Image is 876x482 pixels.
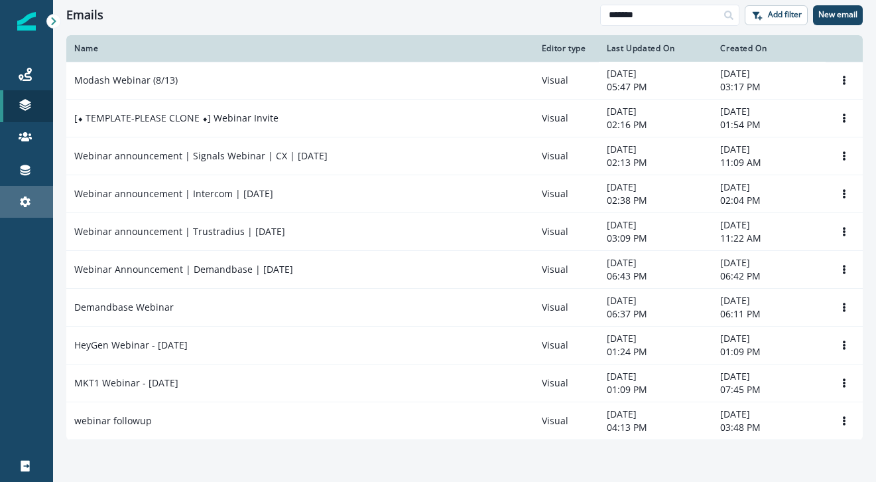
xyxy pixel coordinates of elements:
p: 01:24 PM [607,345,704,359]
td: Visual [534,100,599,137]
button: New email [813,5,863,25]
p: [DATE] [720,370,818,383]
p: 11:22 AM [720,232,818,245]
p: 03:09 PM [607,232,704,245]
p: 01:09 PM [720,345,818,359]
p: [DATE] [720,105,818,118]
td: Visual [534,402,599,440]
td: Visual [534,175,599,213]
p: 04:13 PM [607,421,704,434]
a: Webinar announcement | Trustradius | [DATE]Visual[DATE]03:09 PM[DATE]11:22 AMOptions [66,213,863,251]
button: Options [834,260,855,280]
a: Webinar Announcement | Demandbase | [DATE]Visual[DATE]06:43 PM[DATE]06:42 PMOptions [66,251,863,289]
p: [DATE] [720,181,818,194]
p: 06:43 PM [607,270,704,283]
p: webinar followup [74,414,152,428]
td: Visual [534,62,599,100]
a: MKT1 Webinar - [DATE]Visual[DATE]01:09 PM[DATE]07:45 PMOptions [66,364,863,402]
p: [DATE] [607,256,704,270]
p: 03:17 PM [720,80,818,94]
a: Webinar announcement | Signals Webinar | CX | [DATE]Visual[DATE]02:13 PM[DATE]11:09 AMOptions [66,137,863,175]
p: Add filter [768,10,802,19]
td: Visual [534,289,599,327]
p: [DATE] [720,332,818,345]
td: Visual [534,213,599,251]
button: Options [834,222,855,242]
td: Visual [534,327,599,364]
p: [DATE] [607,143,704,156]
p: [DATE] [607,332,704,345]
p: 11:09 AM [720,156,818,169]
p: 02:38 PM [607,194,704,207]
a: Demandbase WebinarVisual[DATE]06:37 PM[DATE]06:11 PMOptions [66,289,863,327]
p: 02:13 PM [607,156,704,169]
p: [DATE] [607,67,704,80]
p: 06:42 PM [720,270,818,283]
p: [⬥ TEMPLATE-PLEASE CLONE ⬥] Webinar Invite [74,112,279,125]
p: 02:16 PM [607,118,704,131]
button: Options [834,146,855,166]
p: Webinar announcement | Intercom | [DATE] [74,187,273,201]
button: Options [834,184,855,204]
td: Visual [534,364,599,402]
p: Demandbase Webinar [74,301,174,314]
button: Options [834,108,855,128]
p: 05:47 PM [607,80,704,94]
p: [DATE] [720,294,818,307]
div: Last Updated On [607,43,704,54]
h1: Emails [66,8,103,23]
a: HeyGen Webinar - [DATE]Visual[DATE]01:24 PM[DATE]01:09 PMOptions [66,327,863,364]
p: 06:11 PM [720,307,818,321]
div: Name [74,43,526,54]
p: 01:54 PM [720,118,818,131]
p: Webinar announcement | Signals Webinar | CX | [DATE] [74,149,328,163]
button: Options [834,297,855,317]
a: webinar followupVisual[DATE]04:13 PM[DATE]03:48 PMOptions [66,402,863,440]
div: Created On [720,43,818,54]
p: [DATE] [607,370,704,383]
p: [DATE] [607,408,704,421]
td: Visual [534,251,599,289]
p: Modash Webinar (8/13) [74,74,178,87]
p: [DATE] [607,105,704,118]
button: Options [834,335,855,355]
a: Webinar announcement | Intercom | [DATE]Visual[DATE]02:38 PM[DATE]02:04 PMOptions [66,175,863,213]
button: Options [834,70,855,90]
button: Add filter [745,5,808,25]
img: Inflection [17,12,36,31]
p: HeyGen Webinar - [DATE] [74,339,188,352]
p: [DATE] [607,294,704,307]
div: Editor type [542,43,592,54]
button: Options [834,373,855,393]
p: New email [818,10,857,19]
p: 06:37 PM [607,307,704,321]
p: Webinar Announcement | Demandbase | [DATE] [74,263,293,276]
p: [DATE] [720,143,818,156]
td: Visual [534,137,599,175]
p: [DATE] [607,181,704,194]
p: 01:09 PM [607,383,704,396]
p: Webinar announcement | Trustradius | [DATE] [74,225,285,238]
p: [DATE] [720,408,818,421]
p: 07:45 PM [720,383,818,396]
p: [DATE] [720,218,818,232]
p: [DATE] [720,256,818,270]
p: [DATE] [607,218,704,232]
a: [⬥ TEMPLATE-PLEASE CLONE ⬥] Webinar InviteVisual[DATE]02:16 PM[DATE]01:54 PMOptions [66,100,863,137]
p: 03:48 PM [720,421,818,434]
button: Options [834,411,855,431]
a: Modash Webinar (8/13)Visual[DATE]05:47 PM[DATE]03:17 PMOptions [66,62,863,100]
p: MKT1 Webinar - [DATE] [74,376,178,390]
p: 02:04 PM [720,194,818,207]
p: [DATE] [720,67,818,80]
